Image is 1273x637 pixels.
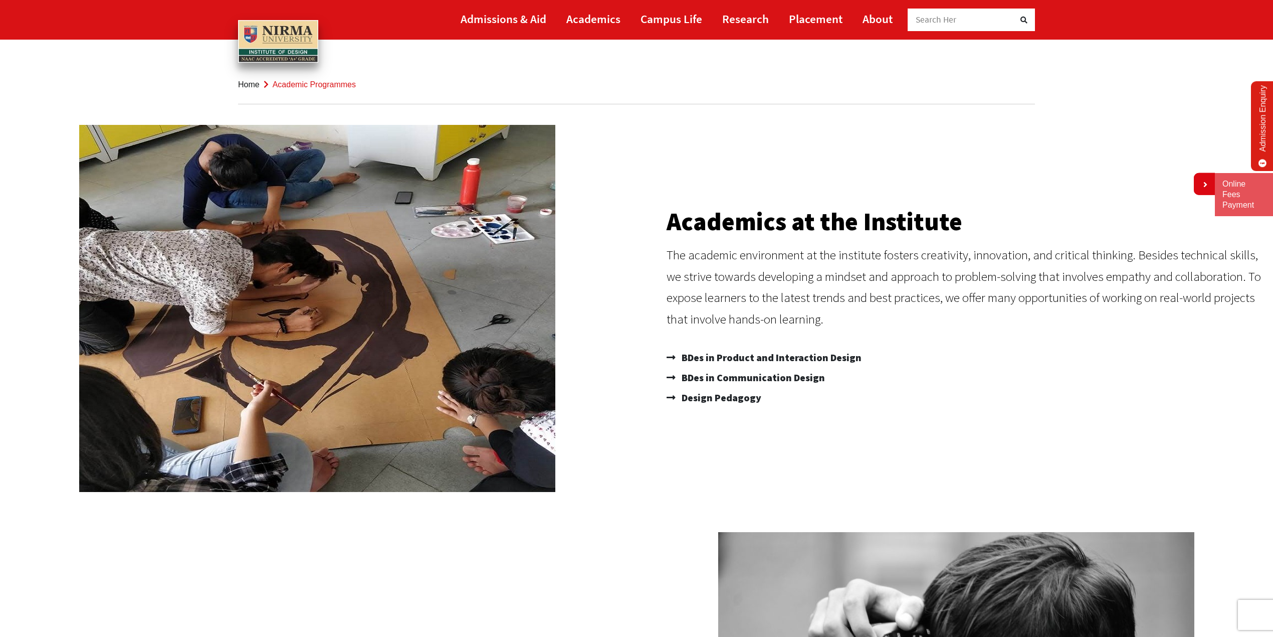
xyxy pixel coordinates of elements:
a: Campus Life [641,8,702,30]
a: Home [238,80,260,89]
img: main_logo [238,20,318,63]
span: Academic Programmes [273,80,356,89]
a: Academics [566,8,620,30]
a: Placement [789,8,842,30]
a: Admissions & Aid [461,8,546,30]
a: Design Pedagogy [667,388,1263,408]
p: The academic environment at the institute fosters creativity, innovation, and critical thinking. ... [667,244,1263,330]
span: Search Her [916,14,957,25]
span: Design Pedagogy [679,388,761,408]
img: IMG-20190920-WA0091 [79,125,555,492]
a: Research [722,8,769,30]
a: BDes in Product and Interaction Design [667,348,1263,368]
a: About [863,8,893,30]
span: BDes in Product and Interaction Design [679,348,862,368]
span: BDes in Communication Design [679,368,825,388]
a: Online Fees Payment [1222,179,1265,210]
nav: breadcrumb [238,65,1035,104]
a: BDes in Communication Design [667,368,1263,388]
h2: Academics at the Institute [667,209,1263,234]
